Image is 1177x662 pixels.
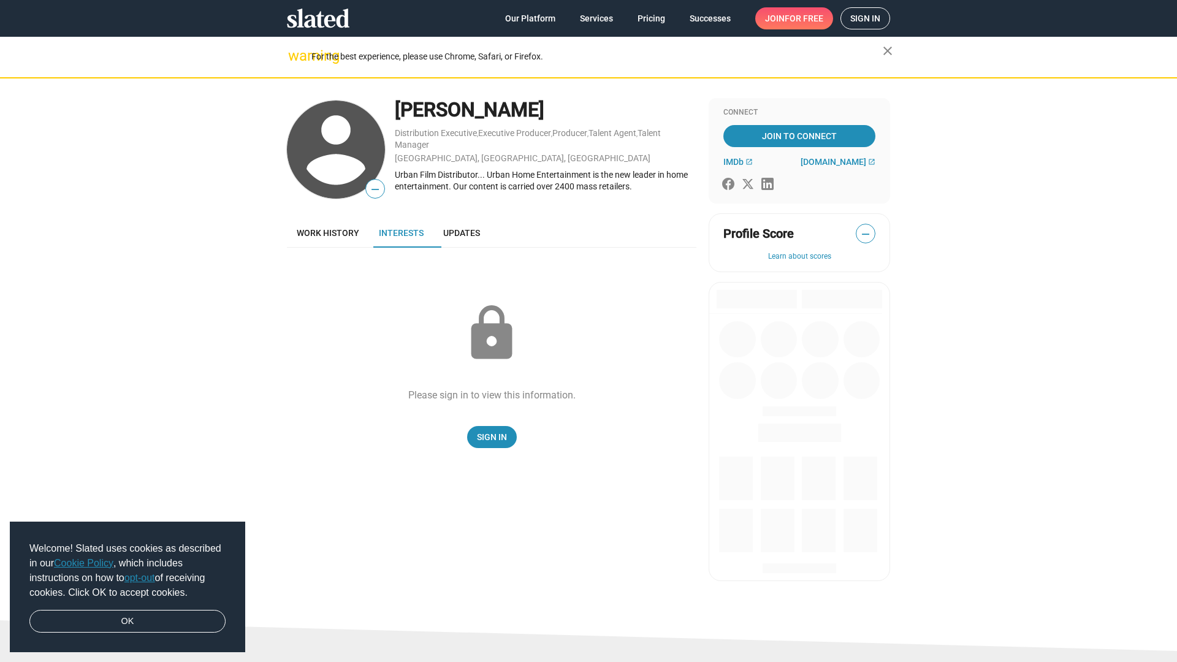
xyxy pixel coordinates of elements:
[765,7,823,29] span: Join
[461,303,522,364] mat-icon: lock
[690,7,731,29] span: Successes
[840,7,890,29] a: Sign in
[638,7,665,29] span: Pricing
[505,7,555,29] span: Our Platform
[723,125,875,147] a: Join To Connect
[723,252,875,262] button: Learn about scores
[726,125,873,147] span: Join To Connect
[443,228,480,238] span: Updates
[552,128,587,138] a: Producer
[467,426,517,448] a: Sign In
[850,8,880,29] span: Sign in
[433,218,490,248] a: Updates
[379,228,424,238] span: Interests
[124,573,155,583] a: opt-out
[801,157,866,167] span: [DOMAIN_NAME]
[478,128,551,138] a: Executive Producer
[801,157,875,167] a: [DOMAIN_NAME]
[395,169,696,192] div: Urban Film Distributor... Urban Home Entertainment is the new leader in home entertainment. Our c...
[588,128,636,138] a: Talent Agent
[477,426,507,448] span: Sign In
[680,7,741,29] a: Successes
[636,131,638,137] span: ,
[395,97,696,123] div: [PERSON_NAME]
[29,610,226,633] a: dismiss cookie message
[723,108,875,118] div: Connect
[551,131,552,137] span: ,
[580,7,613,29] span: Services
[10,522,245,653] div: cookieconsent
[755,7,833,29] a: Joinfor free
[54,558,113,568] a: Cookie Policy
[477,131,478,137] span: ,
[785,7,823,29] span: for free
[395,128,477,138] a: Distribution Executive
[745,158,753,165] mat-icon: open_in_new
[868,158,875,165] mat-icon: open_in_new
[395,153,650,163] a: [GEOGRAPHIC_DATA], [GEOGRAPHIC_DATA], [GEOGRAPHIC_DATA]
[856,226,875,242] span: —
[297,228,359,238] span: Work history
[366,181,384,197] span: —
[311,48,883,65] div: For the best experience, please use Chrome, Safari, or Firefox.
[287,218,369,248] a: Work history
[288,48,303,63] mat-icon: warning
[723,226,794,242] span: Profile Score
[587,131,588,137] span: ,
[395,128,661,150] a: Talent Manager
[723,157,753,167] a: IMDb
[628,7,675,29] a: Pricing
[369,218,433,248] a: Interests
[408,389,576,401] div: Please sign in to view this information.
[723,157,744,167] span: IMDb
[29,541,226,600] span: Welcome! Slated uses cookies as described in our , which includes instructions on how to of recei...
[880,44,895,58] mat-icon: close
[570,7,623,29] a: Services
[495,7,565,29] a: Our Platform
